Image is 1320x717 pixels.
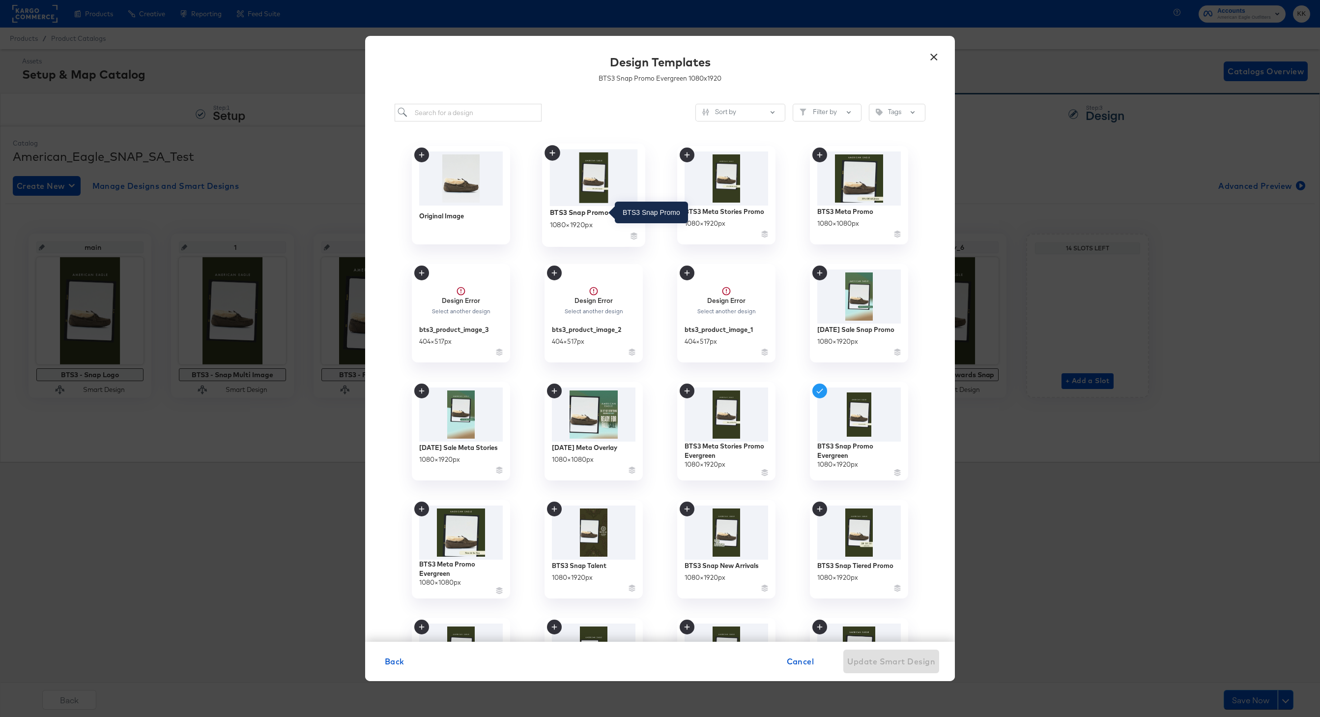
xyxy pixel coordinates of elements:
[695,104,785,121] button: SlidersSort by
[685,624,768,678] img: l7Ccmpy4UIufLhY94rgdNA.jpg
[685,337,717,346] div: 404 × 517 px
[385,655,404,668] span: Back
[925,46,943,63] button: ×
[685,325,753,334] div: bts3_product_image_1
[412,500,510,598] div: BTS3 Meta Promo Evergreen1080×1080px
[552,561,606,570] div: BTS3 Snap Talent
[817,442,901,460] div: BTS3 Snap Promo Evergreen
[817,624,901,678] img: 0kbdgc_t3qvb5kneCrTREA.jpg
[876,109,883,116] svg: Tag
[542,144,645,247] div: BTS3 Snap Promo1080×1920px
[419,443,498,452] div: [DATE] Sale Meta Stories
[552,624,635,678] img: pXarBqadBAbTe2Ksh6FeKw.jpg
[552,325,621,334] div: bts3_product_image_2
[685,442,768,460] div: BTS3 Meta Stories Promo Evergreen
[552,506,635,560] img: sT6xf9jeylchwdPNj3o5kg.jpg
[685,573,725,582] div: 1080 × 1920 px
[817,460,858,469] div: 1080 × 1920 px
[685,207,764,216] div: BTS3 Meta Stories Promo
[419,337,452,346] div: 404 × 517 px
[697,308,756,315] div: Select another design
[810,382,908,480] div: BTS3 Snap Promo Evergreen1080×1920px
[395,104,542,122] input: Search for a design
[677,146,775,244] div: BTS3 Meta Stories Promo1080×1920px
[412,264,510,362] div: Design ErrorSelect another designbts3_product_image_3404×517px
[677,264,775,362] div: Design ErrorSelect another designbts3_product_image_1404×517px
[419,212,464,221] div: Original Image
[419,388,503,442] img: xetRDEDIuZjklAYuv1skVA.jpg
[545,264,643,362] div: Design ErrorSelect another designbts3_product_image_2404×517px
[800,109,806,116] svg: Filter
[817,269,901,324] img: MUVph-UKdsvA7AbcLVJZzg.jpg
[545,382,643,480] div: [DATE] Meta Overlay1080×1080px
[677,382,775,480] div: BTS3 Meta Stories Promo Evergreen1080×1920px
[550,208,609,217] div: BTS3 Snap Promo
[552,337,584,346] div: 404 × 517 px
[381,650,408,673] button: Back
[685,460,725,469] div: 1080 × 1920 px
[685,388,768,442] img: bOl5MNXEk7arEOOddnCJRA.jpg
[419,506,503,560] img: WD5IL77lvKmD5d2WWVmZYw.jpg
[419,151,503,206] img: 1411_7398_020_f
[793,104,861,121] button: FilterFilter by
[677,500,775,598] div: BTS3 Snap New Arrivals1080×1920px
[552,443,617,452] div: [DATE] Meta Overlay
[869,104,925,121] button: TagTags
[564,308,624,315] div: Select another design
[817,561,893,570] div: BTS3 Snap Tiered Promo
[419,624,503,678] img: edJNdSZtaHaX-BUQIXLhKA.jpg
[810,500,908,598] div: BTS3 Snap Tiered Promo1080×1920px
[685,561,759,570] div: BTS3 Snap New Arrivals
[817,573,858,582] div: 1080 × 1920 px
[552,455,594,464] div: 1080 × 1080 px
[817,337,858,346] div: 1080 × 1920 px
[610,54,711,70] div: Design Templates
[817,388,901,442] img: vDhzttKFV8WmFwQ6wy1IOw.jpg
[419,325,488,334] div: bts3_product_image_3
[599,74,721,83] div: BTS3 Snap Promo Evergreen 1080 x 1920
[783,650,818,673] button: Cancel
[685,219,725,228] div: 1080 × 1920 px
[412,146,510,244] div: Original Image
[442,296,480,305] strong: Design Error
[552,573,593,582] div: 1080 × 1920 px
[574,296,613,305] strong: Design Error
[817,219,859,228] div: 1080 × 1080 px
[412,382,510,480] div: [DATE] Sale Meta Stories1080×1920px
[787,655,814,668] span: Cancel
[810,146,908,244] div: BTS3 Meta Promo1080×1080px
[685,506,768,560] img: _7-zM09XWClr8C40IGGuZQ.jpg
[545,500,643,598] div: BTS3 Snap Talent1080×1920px
[552,388,635,442] img: zLqT2gev1h3QDWMrldiQew.jpg
[817,151,901,206] img: 2e1WJpJeh_Z92Ha8_-I-iw.jpg
[702,109,709,116] svg: Sliders
[419,455,460,464] div: 1080 × 1920 px
[817,207,873,216] div: BTS3 Meta Promo
[810,264,908,362] div: [DATE] Sale Snap Promo1080×1920px
[419,578,461,587] div: 1080 × 1080 px
[550,149,638,206] img: qxwcf0ypjIykpyn7seB-rg.jpg
[685,151,768,206] img: VkH0UJVFMqPtRzN1ju_DMQ.jpg
[550,220,593,230] div: 1080 × 1920 px
[817,506,901,560] img: qsqnZ6OIvy2HxSIQtmhPfg.jpg
[817,325,894,334] div: [DATE] Sale Snap Promo
[431,308,491,315] div: Select another design
[707,296,746,305] strong: Design Error
[419,560,503,578] div: BTS3 Meta Promo Evergreen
